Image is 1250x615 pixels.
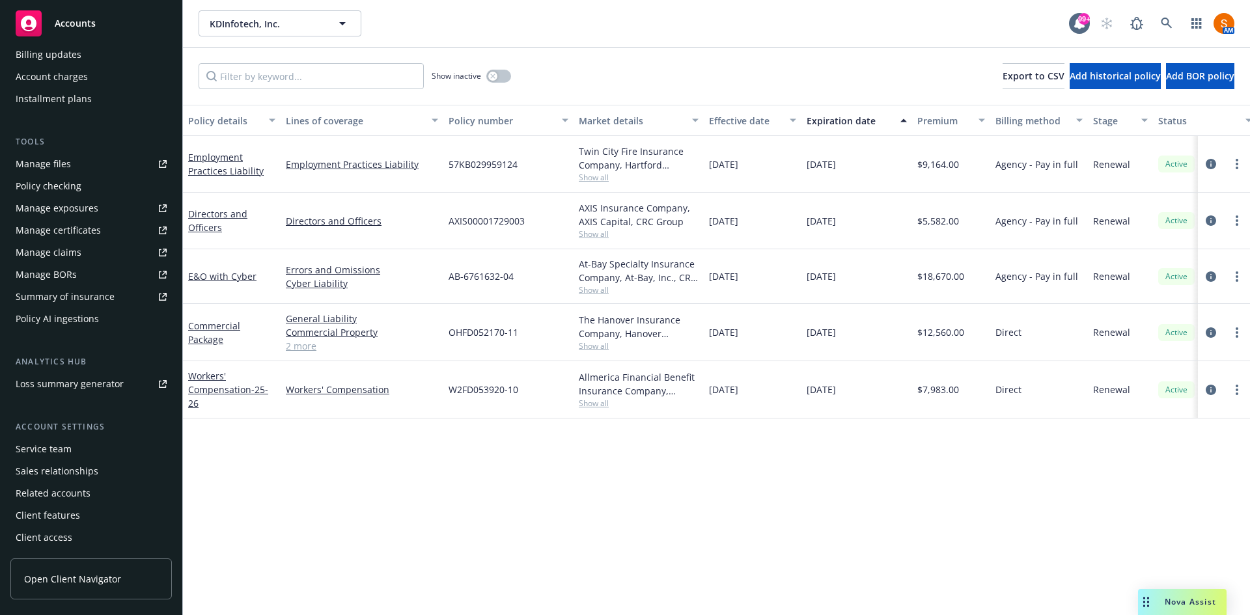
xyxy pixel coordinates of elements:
a: Account charges [10,66,172,87]
button: Market details [574,105,704,136]
div: Premium [917,114,971,128]
div: Manage claims [16,242,81,263]
span: KDInfotech, Inc. [210,17,322,31]
div: Manage certificates [16,220,101,241]
a: circleInformation [1203,382,1219,398]
a: Directors and Officers [188,208,247,234]
a: more [1229,213,1245,228]
div: Lines of coverage [286,114,424,128]
a: Installment plans [10,89,172,109]
span: [DATE] [807,214,836,228]
span: Show inactive [432,70,481,81]
a: General Liability [286,312,438,325]
span: Active [1163,215,1189,226]
a: Switch app [1184,10,1210,36]
span: [DATE] [709,157,738,171]
div: Summary of insurance [16,286,115,307]
a: Start snowing [1094,10,1120,36]
span: Agency - Pay in full [995,269,1078,283]
a: Loss summary generator [10,374,172,394]
div: Analytics hub [10,355,172,368]
span: [DATE] [709,325,738,339]
a: Report a Bug [1124,10,1150,36]
a: more [1229,325,1245,340]
a: Search [1154,10,1180,36]
span: [DATE] [807,269,836,283]
a: Accounts [10,5,172,42]
span: Add historical policy [1070,70,1161,82]
span: Show all [579,398,699,409]
div: Stage [1093,114,1133,128]
a: circleInformation [1203,213,1219,228]
a: more [1229,382,1245,398]
span: Renewal [1093,383,1130,396]
div: Sales relationships [16,461,98,482]
div: At-Bay Specialty Insurance Company, At-Bay, Inc., CRC Group [579,257,699,284]
a: Policy checking [10,176,172,197]
span: Agency - Pay in full [995,157,1078,171]
a: Errors and Omissions [286,263,438,277]
a: Workers' Compensation [188,370,268,409]
span: AXIS00001729003 [449,214,525,228]
a: Employment Practices Liability [286,157,438,171]
div: Expiration date [807,114,893,128]
button: Premium [912,105,990,136]
span: [DATE] [807,383,836,396]
div: Market details [579,114,684,128]
span: $9,164.00 [917,157,959,171]
span: - 25-26 [188,383,268,409]
a: Manage files [10,154,172,174]
div: Policy details [188,114,261,128]
span: Active [1163,327,1189,338]
div: Status [1158,114,1238,128]
span: $12,560.00 [917,325,964,339]
span: Renewal [1093,157,1130,171]
span: Agency - Pay in full [995,214,1078,228]
a: Policy AI ingestions [10,308,172,329]
span: [DATE] [709,383,738,396]
div: Manage BORs [16,264,77,285]
span: Active [1163,384,1189,396]
a: Client access [10,527,172,548]
div: Effective date [709,114,782,128]
a: circleInformation [1203,325,1219,340]
span: Active [1163,271,1189,282]
a: more [1229,156,1245,172]
a: Sales relationships [10,461,172,482]
div: Client features [16,505,80,526]
button: Effective date [704,105,801,136]
a: circleInformation [1203,269,1219,284]
a: Summary of insurance [10,286,172,307]
div: Account settings [10,420,172,433]
a: Directors and Officers [286,214,438,228]
span: 57KB029959124 [449,157,518,171]
div: Loss summary generator [16,374,124,394]
button: Policy number [443,105,574,136]
button: Export to CSV [1003,63,1064,89]
button: Add historical policy [1070,63,1161,89]
span: Renewal [1093,325,1130,339]
span: Nova Assist [1165,596,1216,607]
div: Policy checking [16,176,81,197]
span: $5,582.00 [917,214,959,228]
span: Open Client Navigator [24,572,121,586]
div: The Hanover Insurance Company, Hanover Insurance Group [579,313,699,340]
span: W2FD053920-10 [449,383,518,396]
a: Cyber Liability [286,277,438,290]
span: [DATE] [807,325,836,339]
a: Related accounts [10,483,172,504]
a: more [1229,269,1245,284]
span: [DATE] [807,157,836,171]
a: Commercial Property [286,325,438,339]
span: Show all [579,228,699,239]
span: OHFD052170-11 [449,325,518,339]
div: Policy AI ingestions [16,308,99,329]
a: Commercial Package [188,320,240,346]
a: circleInformation [1203,156,1219,172]
button: Expiration date [801,105,912,136]
span: Show all [579,340,699,351]
span: Accounts [55,18,96,29]
div: Policy number [449,114,554,128]
button: Stage [1088,105,1153,136]
span: Renewal [1093,214,1130,228]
